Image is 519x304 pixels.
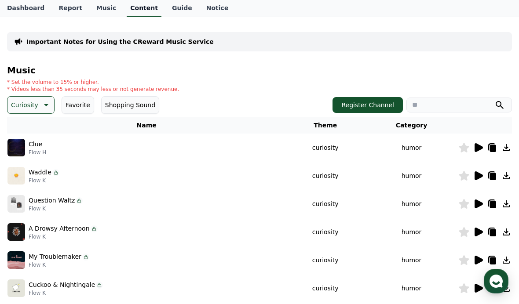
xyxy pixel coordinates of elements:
p: Clue [29,140,42,149]
td: humor [365,246,458,274]
button: Register Channel [333,97,403,113]
th: Category [365,117,458,134]
td: humor [365,218,458,246]
img: music [7,223,25,241]
td: curiosity [286,190,365,218]
td: curiosity [286,218,365,246]
a: Messages [58,231,113,253]
th: Name [7,117,286,134]
img: music [7,195,25,213]
td: humor [365,162,458,190]
h4: Music [7,65,512,75]
td: curiosity [286,134,365,162]
td: curiosity [286,162,365,190]
span: Home [22,244,38,251]
td: curiosity [286,246,365,274]
p: Flow K [29,261,89,268]
a: Settings [113,231,169,253]
td: humor [365,274,458,302]
th: Theme [286,117,365,134]
span: Messages [73,245,99,252]
p: * Set the volume to 15% or higher. [7,79,179,86]
p: A Drowsy Afternoon [29,224,90,233]
a: Home [3,231,58,253]
p: Flow K [29,177,59,184]
td: humor [365,134,458,162]
button: Shopping Sound [101,96,159,114]
p: My Troublemaker [29,252,81,261]
a: Important Notes for Using the CReward Music Service [26,37,214,46]
img: music [7,279,25,297]
p: Curiosity [11,99,38,111]
td: curiosity [286,274,365,302]
button: Curiosity [7,96,55,114]
p: Waddle [29,168,51,177]
p: Cuckoo & Nightingale [29,280,95,290]
img: music [7,139,25,156]
p: Flow H [29,149,46,156]
img: music [7,167,25,185]
td: humor [365,190,458,218]
p: Flow K [29,205,83,212]
p: Flow K [29,233,98,240]
p: * Videos less than 35 seconds may less or not generate revenue. [7,86,179,93]
button: Favorite [62,96,94,114]
span: Settings [130,244,152,251]
img: music [7,251,25,269]
p: Question Waltz [29,196,75,205]
p: Flow K [29,290,103,297]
